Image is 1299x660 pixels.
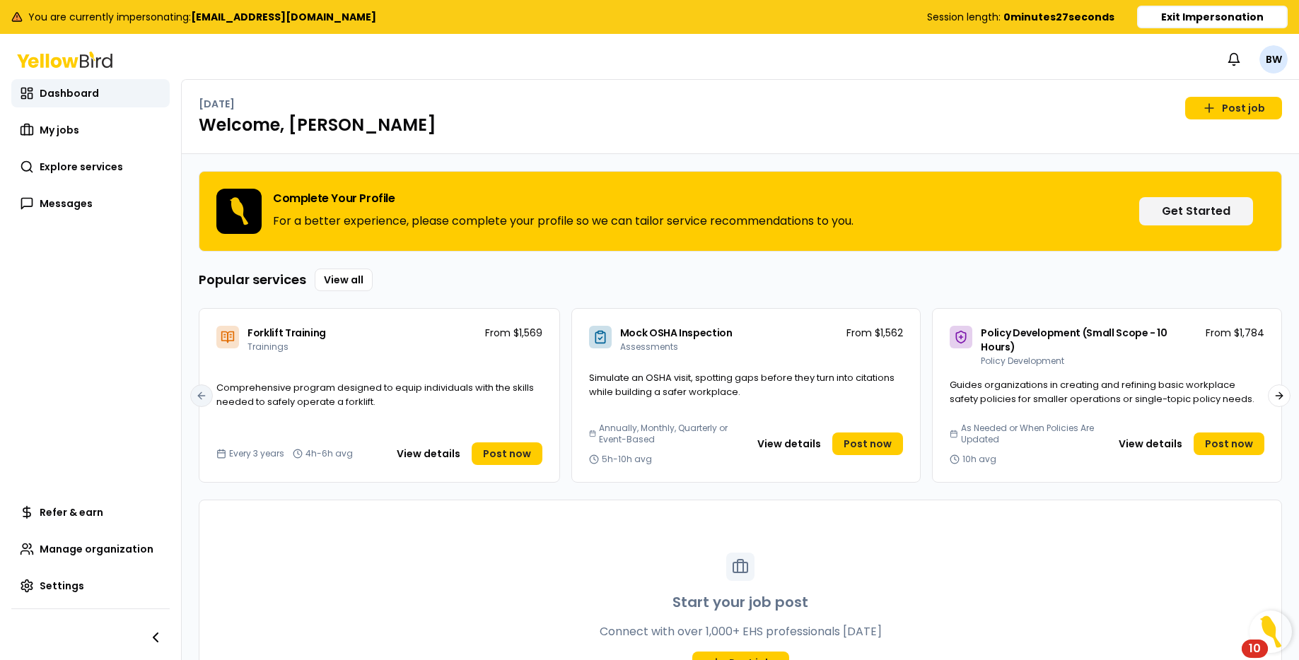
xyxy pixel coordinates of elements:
span: Settings [40,579,84,593]
span: Policy Development [981,355,1064,367]
button: Exit Impersonation [1137,6,1288,28]
span: Explore services [40,160,123,174]
span: As Needed or When Policies Are Updated [961,423,1105,445]
span: BW [1259,45,1288,73]
span: Trainings [247,341,289,353]
p: For a better experience, please complete your profile so we can tailor service recommendations to... [273,213,854,230]
p: [DATE] [199,97,235,111]
span: Assessments [620,341,678,353]
span: Every 3 years [229,448,284,459]
h3: Popular services [199,270,306,290]
a: Post now [1194,432,1264,455]
a: Dashboard [11,79,170,107]
b: [EMAIL_ADDRESS][DOMAIN_NAME] [191,10,376,24]
span: Dashboard [40,86,99,100]
a: View all [315,269,373,291]
span: You are currently impersonating: [28,10,376,24]
b: 0 minutes 27 seconds [1003,10,1114,24]
div: Session length: [927,10,1114,24]
span: 10h avg [962,454,996,465]
span: My jobs [40,123,79,137]
span: Post now [844,437,892,451]
a: Post now [472,442,542,465]
span: Post now [1205,437,1253,451]
p: From $1,784 [1206,326,1264,340]
a: Post now [832,432,903,455]
a: Explore services [11,153,170,181]
span: Annually, Monthly, Quarterly or Event-Based [599,423,743,445]
span: Refer & earn [40,505,103,519]
p: From $1,562 [846,326,903,340]
p: Connect with over 1,000+ EHS professionals [DATE] [600,623,882,640]
div: Complete Your ProfileFor a better experience, please complete your profile so we can tailor servi... [199,171,1282,252]
a: Post job [1185,97,1282,119]
a: My jobs [11,116,170,144]
a: Refer & earn [11,498,170,526]
button: View details [749,432,829,455]
span: Forklift Training [247,326,326,340]
a: Manage organization [11,535,170,563]
button: View details [1110,432,1191,455]
span: Mock OSHA Inspection [620,326,733,340]
button: Get Started [1139,197,1253,225]
h1: Welcome, [PERSON_NAME] [199,114,1282,136]
a: Messages [11,189,170,218]
span: Messages [40,196,93,211]
button: Open Resource Center, 10 new notifications [1250,611,1292,653]
span: Manage organization [40,542,153,556]
a: Settings [11,572,170,600]
span: Policy Development (Small Scope - 10 Hours) [981,326,1167,354]
span: Post now [483,447,531,461]
p: From $1,569 [485,326,542,340]
span: 5h-10h avg [602,454,652,465]
button: View details [388,442,469,465]
h3: Complete Your Profile [273,193,854,204]
span: Simulate an OSHA visit, spotting gaps before they turn into citations while building a safer work... [589,371,895,399]
span: 4h-6h avg [305,448,353,459]
h3: Start your job post [672,592,808,612]
span: Comprehensive program designed to equip individuals with the skills needed to safely operate a fo... [216,381,534,408]
span: Guides organizations in creating and refining basic workplace safety policies for smaller operati... [950,378,1254,406]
